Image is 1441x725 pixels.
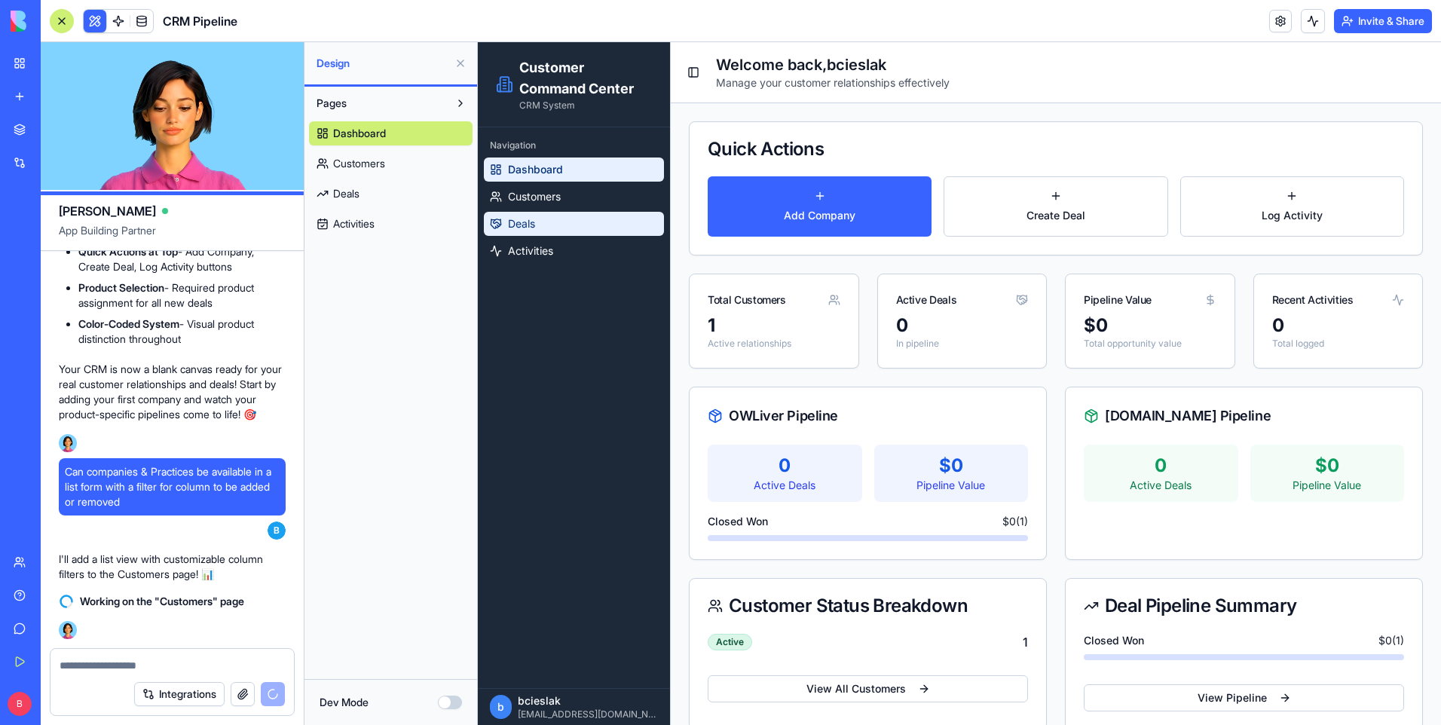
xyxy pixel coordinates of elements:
a: Activities [6,197,186,221]
span: 1 [545,591,550,609]
a: Activities [309,212,473,236]
div: b [12,653,34,677]
button: Add Company [230,134,454,194]
a: Customers [6,142,186,167]
button: Log Activity [702,134,926,194]
div: Deal Pipeline Summary [606,555,926,573]
img: Ella_00000_wcx2te.png [59,434,77,452]
li: - Required product assignment for all new deals [78,280,286,310]
div: Pipeline Value [606,250,674,265]
div: Customer Status Breakdown [230,555,550,573]
span: Deals [333,186,359,201]
span: Customers [30,147,83,162]
span: Closed Won [606,591,666,606]
p: Total logged [794,295,927,307]
p: Active relationships [230,295,363,307]
p: CRM System [41,57,174,69]
strong: Product Selection [78,281,164,294]
div: 0 [239,411,375,436]
div: Recent Activities [794,250,876,265]
li: - Visual product distinction throughout [78,317,286,347]
img: Ella_00000_wcx2te.png [59,621,77,639]
h1: Customer Command Center [41,15,174,57]
span: Design [317,56,448,71]
span: Pages [317,96,347,111]
span: App Building Partner [59,223,286,250]
div: Pipeline Value [405,436,542,451]
div: Active [230,592,274,608]
div: Active Deals [418,250,479,265]
span: Dashboard [333,126,386,141]
button: bbcieslak[EMAIL_ADDRESS][DOMAIN_NAME] [6,653,186,677]
div: $0 [405,411,542,436]
a: Dashboard [309,121,473,145]
a: View All Customers [230,638,550,653]
label: Dev Mode [320,695,369,710]
div: Active Deals [615,436,751,451]
button: Invite & Share [1334,9,1432,33]
button: Pages [309,91,448,115]
h2: Welcome back, bcieslak [238,12,951,33]
p: In pipeline [418,295,551,307]
div: $0 [782,411,918,436]
span: Activities [333,216,375,231]
button: Integrations [134,682,225,706]
span: $0 ( 1 ) [525,472,550,487]
a: View Pipeline [606,647,926,662]
span: Can companies & Practices be available in a list form with a filter for column to be added or rem... [65,464,280,509]
span: Customers [333,156,385,171]
span: [PERSON_NAME] [59,202,156,220]
div: Active Deals [239,436,375,451]
span: B [8,692,32,716]
span: Closed Won [230,472,290,487]
span: Activities [30,201,75,216]
button: View All Customers [230,633,550,660]
span: [EMAIL_ADDRESS][DOMAIN_NAME] [40,666,180,678]
p: Total opportunity value [606,295,739,307]
li: - Add Company, Create Deal, Log Activity buttons [78,244,286,274]
div: $0 [606,271,739,295]
strong: Quick Actions at Top [78,245,178,258]
div: Quick Actions [230,98,926,116]
span: Deals [30,174,57,189]
div: 0 [794,271,927,295]
p: I'll add a list view with customizable column filters to the Customers page! 📊 [59,552,286,582]
strong: Color-Coded System [78,317,179,330]
div: 0 [615,411,751,436]
a: Customers [309,151,473,176]
a: Deals [6,170,186,194]
button: View Pipeline [606,642,926,669]
div: Navigation [6,91,186,115]
div: Pipeline Value [782,436,918,451]
div: Total Customers [230,250,308,265]
span: bcieslak [40,651,180,666]
span: $0 ( 1 ) [901,591,926,606]
p: Manage your customer relationships effectively [238,33,951,48]
button: Create Deal [466,134,690,194]
p: Your CRM is now a blank canvas ready for your real customer relationships and deals! Start by add... [59,362,286,422]
span: CRM Pipeline [163,12,237,30]
a: Dashboard [6,115,186,139]
div: OWLiver Pipeline [230,363,550,384]
span: B [268,522,286,540]
span: Dashboard [30,120,85,135]
div: 0 [418,271,551,295]
div: [DOMAIN_NAME] Pipeline [606,363,926,384]
div: 1 [230,271,363,295]
span: Working on the "Customers" page [80,594,244,609]
a: Deals [309,182,473,206]
img: logo [11,11,104,32]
